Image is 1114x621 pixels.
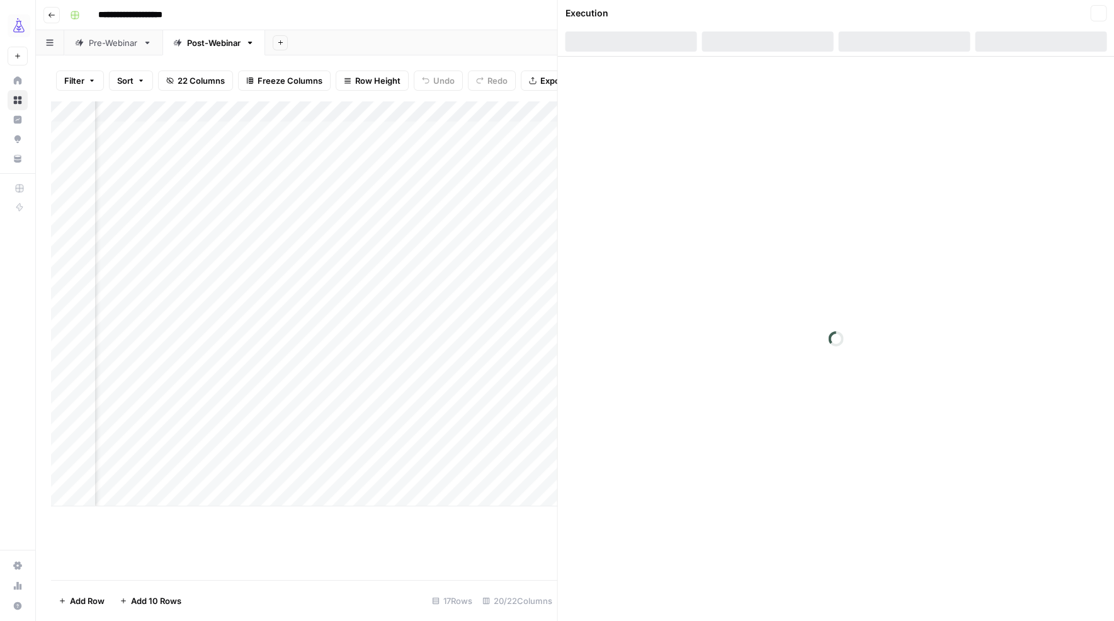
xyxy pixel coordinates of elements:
[8,14,30,37] img: AirOps Growth Logo
[521,71,593,91] button: Export CSV
[64,74,84,87] span: Filter
[89,37,138,49] div: Pre-Webinar
[8,576,28,596] a: Usage
[427,591,477,611] div: 17 Rows
[487,74,508,87] span: Redo
[336,71,409,91] button: Row Height
[8,129,28,149] a: Opportunities
[566,7,608,20] div: Execution
[8,555,28,576] a: Settings
[158,71,233,91] button: 22 Columns
[8,10,28,42] button: Workspace: AirOps Growth
[8,596,28,616] button: Help + Support
[178,74,225,87] span: 22 Columns
[540,74,585,87] span: Export CSV
[70,595,105,607] span: Add Row
[433,74,455,87] span: Undo
[109,71,153,91] button: Sort
[8,90,28,110] a: Browse
[8,149,28,169] a: Your Data
[414,71,463,91] button: Undo
[162,30,265,55] a: Post-Webinar
[238,71,331,91] button: Freeze Columns
[468,71,516,91] button: Redo
[64,30,162,55] a: Pre-Webinar
[187,37,241,49] div: Post-Webinar
[112,591,189,611] button: Add 10 Rows
[131,595,181,607] span: Add 10 Rows
[117,74,134,87] span: Sort
[51,591,112,611] button: Add Row
[8,71,28,91] a: Home
[258,74,322,87] span: Freeze Columns
[8,110,28,130] a: Insights
[355,74,401,87] span: Row Height
[477,591,557,611] div: 20/22 Columns
[56,71,104,91] button: Filter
